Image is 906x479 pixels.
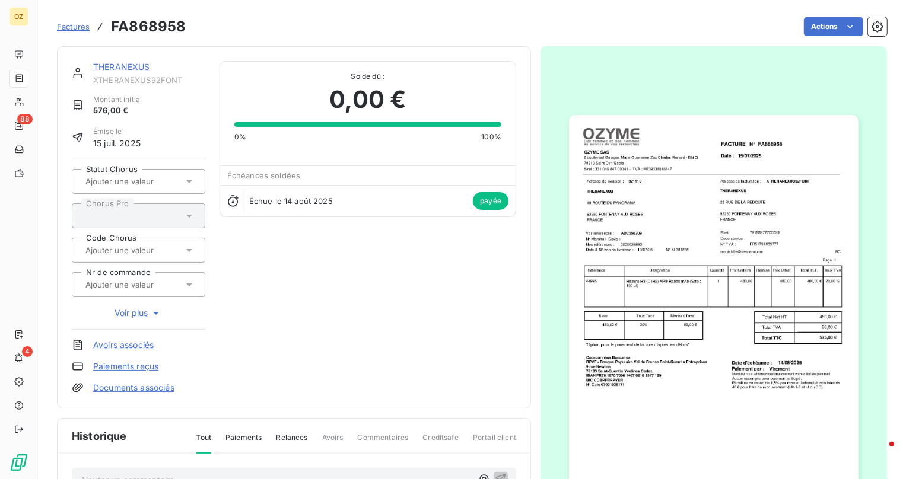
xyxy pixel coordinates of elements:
span: 15 juil. 2025 [93,137,141,149]
span: Échue le 14 août 2025 [249,196,333,206]
span: Émise le [93,126,141,137]
span: Portail client [473,432,516,452]
a: THERANEXUS [93,62,150,72]
div: OZ [9,7,28,26]
input: Ajouter une valeur [84,245,204,256]
span: Relances [276,432,307,452]
span: Factures [57,22,90,31]
span: Commentaires [358,432,409,452]
span: Creditsafe [422,432,459,452]
span: Paiements [225,432,262,452]
a: Avoirs associés [93,339,154,351]
a: Documents associés [93,382,174,394]
span: Solde dû : [234,71,501,82]
a: Factures [57,21,90,33]
input: Ajouter une valeur [84,279,204,290]
span: Historique [72,428,127,444]
span: Échéances soldées [227,171,301,180]
span: 100% [481,132,501,142]
span: Avoirs [322,432,344,452]
span: Voir plus [115,307,162,319]
span: 0,00 € [329,82,406,117]
span: 88 [17,114,33,124]
button: Voir plus [72,306,205,320]
span: XTHERANEXUS92FONT [93,75,205,85]
span: Tout [196,432,212,454]
input: Ajouter une valeur [84,176,204,187]
span: 0% [234,132,246,142]
span: Montant initial [93,94,142,105]
button: Actions [804,17,863,36]
span: payée [473,192,508,210]
iframe: Intercom live chat [866,439,894,467]
h3: FA868958 [111,16,186,37]
a: Paiements reçus [93,360,158,372]
span: 4 [22,346,33,357]
img: Logo LeanPay [9,453,28,472]
span: 576,00 € [93,105,142,117]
